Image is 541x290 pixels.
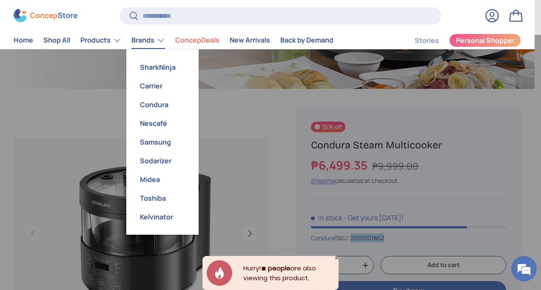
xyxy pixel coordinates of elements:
[75,32,126,49] summary: Products
[140,4,160,25] div: Minimize live chat window
[394,32,521,49] nav: Secondary
[4,197,162,227] textarea: Type your message and hit 'Enter'
[43,32,70,49] a: Shop All
[49,89,117,175] span: We're online!
[280,32,333,49] a: Back by Demand
[14,9,77,23] img: ConcepStore
[44,48,143,59] div: Chat with us now
[14,32,33,49] a: Home
[230,32,270,49] a: New Arrivals
[14,32,333,49] nav: Primary
[415,32,439,49] a: Stories
[334,256,339,260] div: Close
[175,32,219,49] a: ConcepDeals
[126,32,170,49] summary: Brands
[449,34,521,47] a: Personal Shopper
[456,37,515,44] span: Personal Shopper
